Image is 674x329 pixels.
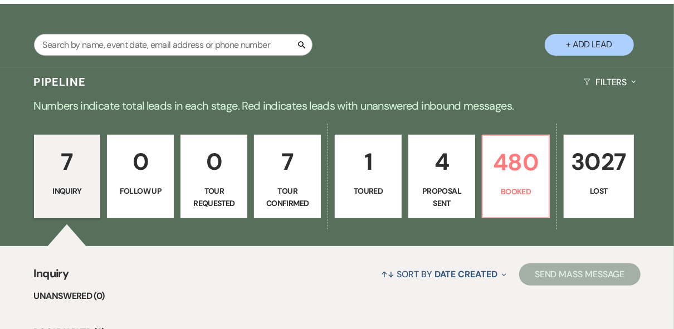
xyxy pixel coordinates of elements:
[41,185,94,197] p: Inquiry
[34,265,69,289] span: Inquiry
[571,143,626,180] p: 3027
[114,185,167,197] p: Follow Up
[34,135,101,218] a: 7Inquiry
[41,143,94,180] p: 7
[335,135,402,218] a: 1Toured
[482,135,550,218] a: 480Booked
[416,185,468,210] p: Proposal Sent
[579,67,640,97] button: Filters
[34,289,641,303] li: Unanswered (0)
[261,185,314,210] p: Tour Confirmed
[180,135,247,218] a: 0Tour Requested
[519,263,641,286] button: Send Mass Message
[188,185,240,210] p: Tour Requested
[188,143,240,180] p: 0
[377,259,511,289] button: Sort By Date Created
[416,143,468,180] p: 4
[571,185,626,197] p: Lost
[107,135,174,218] a: 0Follow Up
[254,135,321,218] a: 7Tour Confirmed
[342,143,394,180] p: 1
[408,135,475,218] a: 4Proposal Sent
[34,34,312,56] input: Search by name, event date, email address or phone number
[564,135,633,218] a: 3027Lost
[434,268,497,280] span: Date Created
[261,143,314,180] p: 7
[342,185,394,197] p: Toured
[545,34,634,56] button: + Add Lead
[490,185,542,198] p: Booked
[490,144,542,181] p: 480
[382,268,395,280] span: ↑↓
[114,143,167,180] p: 0
[34,74,86,90] h3: Pipeline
